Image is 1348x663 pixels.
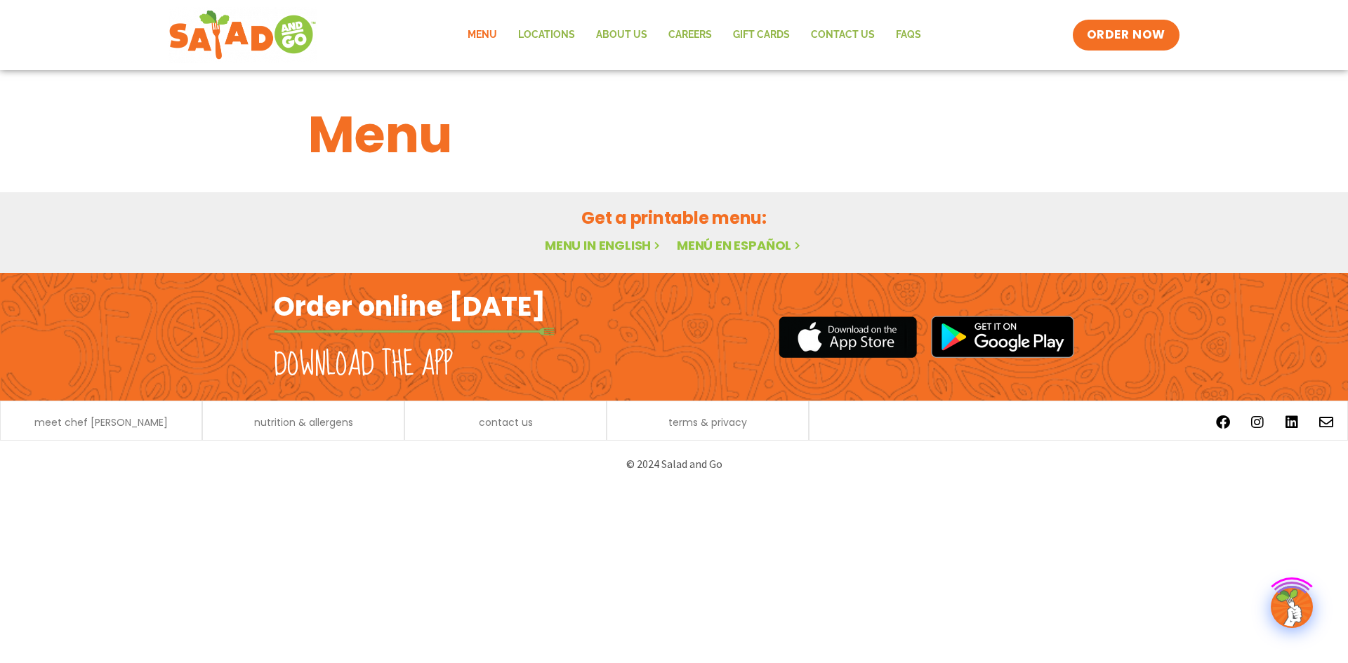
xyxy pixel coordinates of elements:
[457,19,508,51] a: Menu
[658,19,722,51] a: Careers
[586,19,658,51] a: About Us
[1087,27,1165,43] span: ORDER NOW
[1073,20,1179,51] a: ORDER NOW
[308,206,1040,230] h2: Get a printable menu:
[722,19,800,51] a: GIFT CARDS
[545,236,663,254] a: Menu in English
[274,345,453,384] h2: Download the app
[274,289,546,323] h2: Order online [DATE]
[457,19,932,51] nav: Menu
[508,19,586,51] a: Locations
[885,19,932,51] a: FAQs
[168,7,317,63] img: new-SAG-logo-768×292
[779,314,917,360] img: appstore
[254,417,353,427] a: nutrition & allergens
[931,316,1074,358] img: google_play
[281,455,1067,474] p: © 2024 Salad and Go
[274,328,555,335] img: fork
[308,97,1040,173] h1: Menu
[800,19,885,51] a: Contact Us
[677,236,803,254] a: Menú en español
[479,417,533,427] a: contact us
[668,417,747,427] a: terms & privacy
[34,417,168,427] a: meet chef [PERSON_NAME]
